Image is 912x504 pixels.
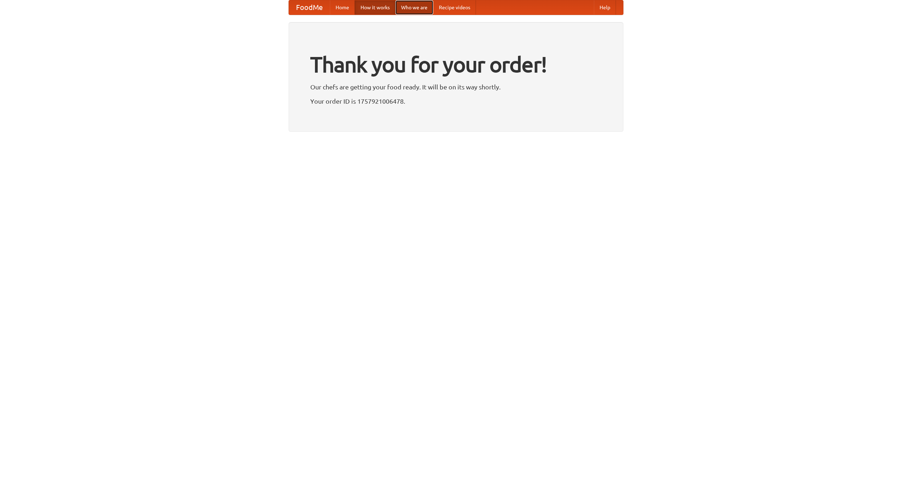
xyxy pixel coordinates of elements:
[433,0,476,15] a: Recipe videos
[310,47,602,82] h1: Thank you for your order!
[395,0,433,15] a: Who we are
[289,0,330,15] a: FoodMe
[310,82,602,92] p: Our chefs are getting your food ready. It will be on its way shortly.
[594,0,616,15] a: Help
[330,0,355,15] a: Home
[355,0,395,15] a: How it works
[310,96,602,106] p: Your order ID is 1757921006478.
